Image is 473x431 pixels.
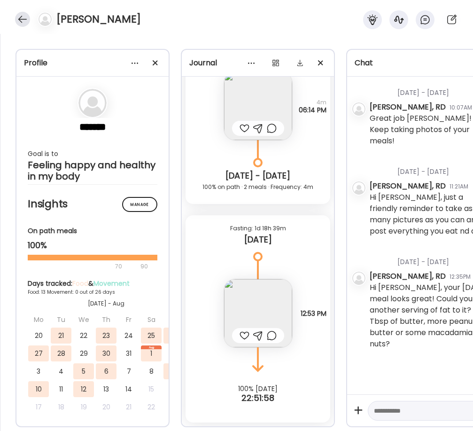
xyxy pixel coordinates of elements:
[73,312,94,328] div: We
[51,312,71,328] div: Tu
[122,197,157,212] div: Manage
[72,279,88,288] span: Food
[450,273,471,281] div: 12:35PM
[118,381,139,397] div: 14
[193,223,323,234] div: Fasting: 1d 18h 39m
[370,180,446,192] div: [PERSON_NAME], RD
[352,181,365,195] img: bg-avatar-default.svg
[141,312,162,328] div: Sa
[39,13,52,26] img: bg-avatar-default.svg
[28,197,157,211] h2: Insights
[163,345,184,361] div: 2
[182,385,334,392] div: 100% [DATE]
[352,102,365,116] img: bg-avatar-default.svg
[73,345,94,361] div: 29
[28,328,49,344] div: 20
[96,399,116,415] div: 20
[141,345,162,349] div: Aug
[163,312,184,328] div: Su
[163,399,184,415] div: 23
[28,399,49,415] div: 17
[141,345,162,361] div: 1
[28,289,185,296] div: Food: 13 Movement: 0 out of 26 days
[96,381,116,397] div: 13
[96,328,116,344] div: 23
[73,363,94,379] div: 5
[73,328,94,344] div: 22
[163,363,184,379] div: 9
[78,89,107,117] img: bg-avatar-default.svg
[28,148,157,159] div: Goal is to
[118,345,139,361] div: 31
[51,328,71,344] div: 21
[73,399,94,415] div: 19
[28,299,185,308] div: [DATE] - Aug
[24,57,161,69] div: Profile
[301,310,326,317] span: 12:53 PM
[141,363,162,379] div: 8
[193,170,323,181] div: [DATE] - [DATE]
[118,399,139,415] div: 21
[28,381,49,397] div: 10
[141,328,162,344] div: 25
[141,399,162,415] div: 22
[96,312,116,328] div: Th
[193,181,323,193] div: 100% on path · 2 meals · Frequency: 4m
[224,72,292,140] img: images%2F8nz9FdpLrdOzB95xcg8IYStiysy1%2FvDRCOmOAyBzWle3fcG44%2FNeTHvlavDOT4bPvQJk88_240
[118,328,139,344] div: 24
[118,363,139,379] div: 7
[182,392,334,404] div: 22:51:58
[352,272,365,285] img: bg-avatar-default.svg
[28,345,49,361] div: 27
[450,103,472,112] div: 10:07AM
[93,279,130,288] span: Movement
[96,345,116,361] div: 30
[163,381,184,397] div: 16
[28,279,185,289] div: Days tracked: &
[28,363,49,379] div: 3
[28,312,49,328] div: Mo
[28,159,157,182] div: Feeling happy and healthy in my body
[140,261,149,272] div: 90
[189,57,326,69] div: Journal
[51,363,71,379] div: 4
[370,102,446,113] div: [PERSON_NAME], RD
[450,182,468,191] div: 11:21AM
[193,234,323,245] div: [DATE]
[73,381,94,397] div: 12
[28,240,157,251] div: 100%
[51,345,71,361] div: 28
[299,99,326,106] span: 4m
[163,328,184,344] div: 26
[28,226,157,236] div: On path meals
[299,106,326,114] span: 06:14 PM
[56,12,141,27] h4: [PERSON_NAME]
[28,261,138,272] div: 70
[51,381,71,397] div: 11
[224,279,292,347] img: images%2F8nz9FdpLrdOzB95xcg8IYStiysy1%2F24I9nssAdeXokdjd1tua%2F1OmQxpC2VbEiqz7VtAov_240
[96,363,116,379] div: 6
[141,381,162,397] div: 15
[118,312,139,328] div: Fr
[51,399,71,415] div: 18
[370,271,446,282] div: [PERSON_NAME], RD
